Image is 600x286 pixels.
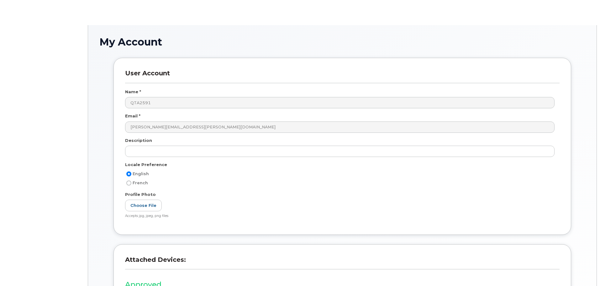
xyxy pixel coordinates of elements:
label: Email * [125,113,140,119]
span: French [133,181,148,185]
h3: User Account [125,69,560,83]
label: Locale Preference [125,162,167,168]
label: Profile Photo [125,192,156,197]
label: Description [125,138,152,143]
div: Accepts jpg, jpeg, png files [125,214,555,219]
h1: My Account [99,36,585,47]
label: Choose File [125,200,162,211]
input: French [126,181,131,186]
h3: Attached Devices: [125,256,560,269]
input: English [126,171,131,176]
label: Name * [125,89,141,95]
span: English [133,171,149,176]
